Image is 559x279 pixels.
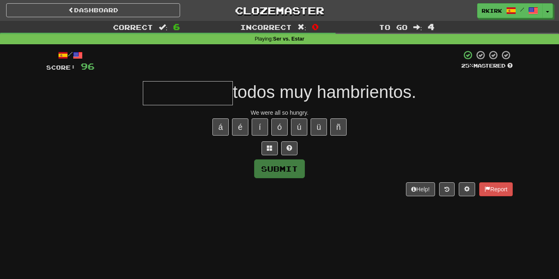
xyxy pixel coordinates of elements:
span: 6 [173,22,180,32]
a: rkirk / [477,3,543,18]
div: Mastered [461,62,513,70]
button: ñ [330,118,347,136]
button: ó [271,118,288,136]
span: 0 [312,22,319,32]
a: Dashboard [6,3,180,17]
button: Switch sentence to multiple choice alt+p [261,141,278,155]
button: ü [311,118,327,136]
span: Incorrect [240,23,292,31]
strong: Ser vs. Estar [273,36,304,42]
span: 96 [81,61,95,71]
span: 25 % [461,62,473,69]
button: Single letter hint - you only get 1 per sentence and score half the points! alt+h [281,141,298,155]
button: Submit [254,159,305,178]
span: / [520,7,524,12]
div: / [46,50,95,60]
button: Report [479,182,513,196]
button: Help! [406,182,435,196]
span: 4 [428,22,435,32]
button: ú [291,118,307,136]
span: rkirk [482,7,502,14]
button: í [252,118,268,136]
span: Correct [113,23,153,31]
span: todos muy hambrientos. [233,82,416,102]
span: : [298,24,307,31]
div: We were all so hungry. [46,109,513,117]
span: : [159,24,168,31]
span: To go [379,23,408,31]
span: Score: [46,64,76,71]
button: Round history (alt+y) [439,182,455,196]
span: : [413,24,422,31]
button: á [212,118,229,136]
button: é [232,118,248,136]
a: Clozemaster [192,3,366,18]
